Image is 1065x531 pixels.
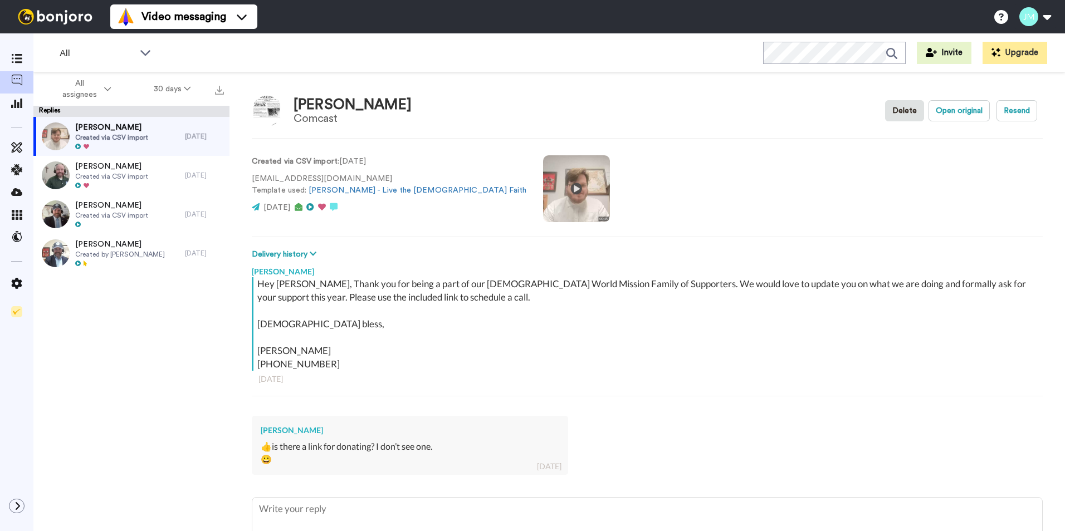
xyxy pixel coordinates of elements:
a: [PERSON_NAME]Created via CSV import[DATE] [33,117,229,156]
span: [DATE] [263,204,290,212]
img: Image of Dawn Minecci [252,96,282,126]
span: Created by [PERSON_NAME] [75,250,165,259]
img: vm-color.svg [117,8,135,26]
a: [PERSON_NAME] - Live the [DEMOGRAPHIC_DATA] Faith [309,186,526,194]
div: Hey [PERSON_NAME], Thank you for being a part of our [DEMOGRAPHIC_DATA] World Mission Family of S... [257,277,1040,371]
img: export.svg [215,86,224,95]
span: All [60,47,134,60]
p: : [DATE] [252,156,526,168]
button: Resend [996,100,1037,121]
div: [DATE] [258,373,1036,385]
span: [PERSON_NAME] [75,161,148,172]
span: Created via CSV import [75,133,148,142]
a: [PERSON_NAME]Created via CSV import[DATE] [33,156,229,195]
a: [PERSON_NAME]Created by [PERSON_NAME][DATE] [33,234,229,273]
div: [DATE] [537,461,561,472]
span: [PERSON_NAME] [75,239,165,250]
button: Invite [917,42,971,64]
p: [EMAIL_ADDRESS][DOMAIN_NAME] Template used: [252,173,526,196]
button: Delivery history [252,248,320,260]
div: [DATE] [185,132,224,141]
div: 😀 [261,453,559,466]
img: 178f510e-cda0-43a5-b43f-2a9580537f8b-thumb.jpg [42,200,70,228]
img: fa6eb12c-359f-43d9-845c-5f7b8001c1bf-thumb.jpg [42,239,70,267]
button: Delete [885,100,924,121]
div: Comcast [294,112,412,125]
span: [PERSON_NAME] [75,122,148,133]
span: Created via CSV import [75,172,148,181]
div: Replies [33,106,229,117]
div: [DATE] [185,249,224,258]
button: Upgrade [983,42,1047,64]
div: [DATE] [185,171,224,180]
span: Video messaging [141,9,226,24]
button: All assignees [36,73,133,105]
div: 👍is there a link for donating? I don’t see one. [261,440,559,453]
img: Checklist.svg [11,306,22,317]
button: Export all results that match these filters now. [212,81,227,97]
span: Created via CSV import [75,211,148,220]
button: Open original [929,100,990,121]
button: 30 days [133,79,212,99]
div: [DATE] [185,210,224,219]
div: [PERSON_NAME] [294,97,412,113]
a: [PERSON_NAME]Created via CSV import[DATE] [33,195,229,234]
img: bj-logo-header-white.svg [13,9,97,24]
strong: Created via CSV import [252,158,338,165]
img: a8f1d4f3-8930-4e1d-8640-e8ccea287e9a-thumb.jpg [42,161,70,189]
img: 5df9cc43-3dce-45f5-9ba6-447c4071e07f-thumb.jpg [42,122,70,150]
div: [PERSON_NAME] [261,425,559,436]
div: [PERSON_NAME] [252,260,1043,277]
span: [PERSON_NAME] [75,200,148,211]
span: All assignees [57,78,102,100]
